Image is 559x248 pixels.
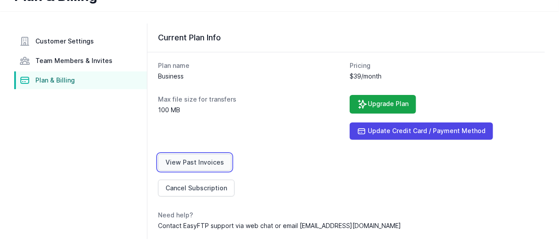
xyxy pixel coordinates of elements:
[158,154,231,171] a: View Past Invoices
[35,76,75,85] span: Plan & Billing
[14,71,147,89] a: Plan & Billing
[158,180,235,197] a: Cancel Subscription
[350,122,493,140] a: Update Credit Card / Payment Method
[158,95,343,104] dt: Max file size for transfers
[14,32,147,50] a: Customer Settings
[350,61,534,70] dt: Pricing
[350,72,534,81] dd: $39/month
[35,37,94,46] span: Customer Settings
[158,221,534,230] dd: Contact EasyFTP support via web chat or email [EMAIL_ADDRESS][DOMAIN_NAME]
[14,52,147,70] a: Team Members & Invites
[158,72,343,81] dd: Business
[35,56,112,65] span: Team Members & Invites
[158,106,343,114] dd: 100 MB
[158,32,534,43] h3: Current Plan Info
[158,61,343,70] dt: Plan name
[158,211,534,220] dt: Need help?
[350,95,416,114] a: Upgrade Plan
